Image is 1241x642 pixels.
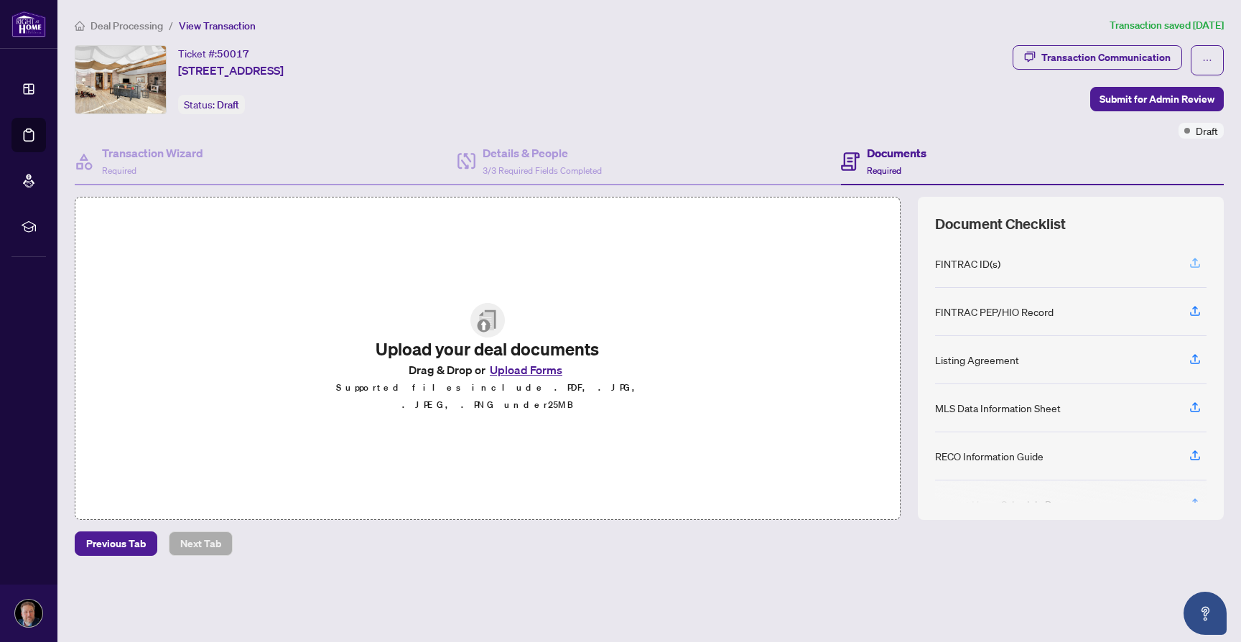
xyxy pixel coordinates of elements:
[169,17,173,34] li: /
[15,600,42,627] img: Profile Icon
[935,400,1061,416] div: MLS Data Information Sheet
[217,98,239,111] span: Draft
[935,448,1044,464] div: RECO Information Guide
[169,531,233,556] button: Next Tab
[409,360,567,379] span: Drag & Drop or
[483,144,602,162] h4: Details & People
[1100,88,1214,111] span: Submit for Admin Review
[483,165,602,176] span: 3/3 Required Fields Completed
[935,304,1054,320] div: FINTRAC PEP/HIO Record
[1196,123,1218,139] span: Draft
[470,303,505,338] img: File Upload
[867,165,901,176] span: Required
[86,532,146,555] span: Previous Tab
[11,11,46,37] img: logo
[90,19,163,32] span: Deal Processing
[299,292,677,425] span: File UploadUpload your deal documentsDrag & Drop orUpload FormsSupported files include .PDF, .JPG...
[935,214,1066,234] span: Document Checklist
[102,165,136,176] span: Required
[178,95,245,114] div: Status:
[1110,17,1224,34] article: Transaction saved [DATE]
[1013,45,1182,70] button: Transaction Communication
[867,144,926,162] h4: Documents
[102,144,203,162] h4: Transaction Wizard
[935,352,1019,368] div: Listing Agreement
[75,46,166,113] img: IMG-X12361448_1.jpg
[217,47,249,60] span: 50017
[310,379,665,414] p: Supported files include .PDF, .JPG, .JPEG, .PNG under 25 MB
[1202,55,1212,65] span: ellipsis
[75,21,85,31] span: home
[178,45,249,62] div: Ticket #:
[935,256,1000,271] div: FINTRAC ID(s)
[310,338,665,360] h2: Upload your deal documents
[1090,87,1224,111] button: Submit for Admin Review
[1184,592,1227,635] button: Open asap
[485,360,567,379] button: Upload Forms
[1041,46,1171,69] div: Transaction Communication
[75,531,157,556] button: Previous Tab
[178,62,284,79] span: [STREET_ADDRESS]
[179,19,256,32] span: View Transaction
